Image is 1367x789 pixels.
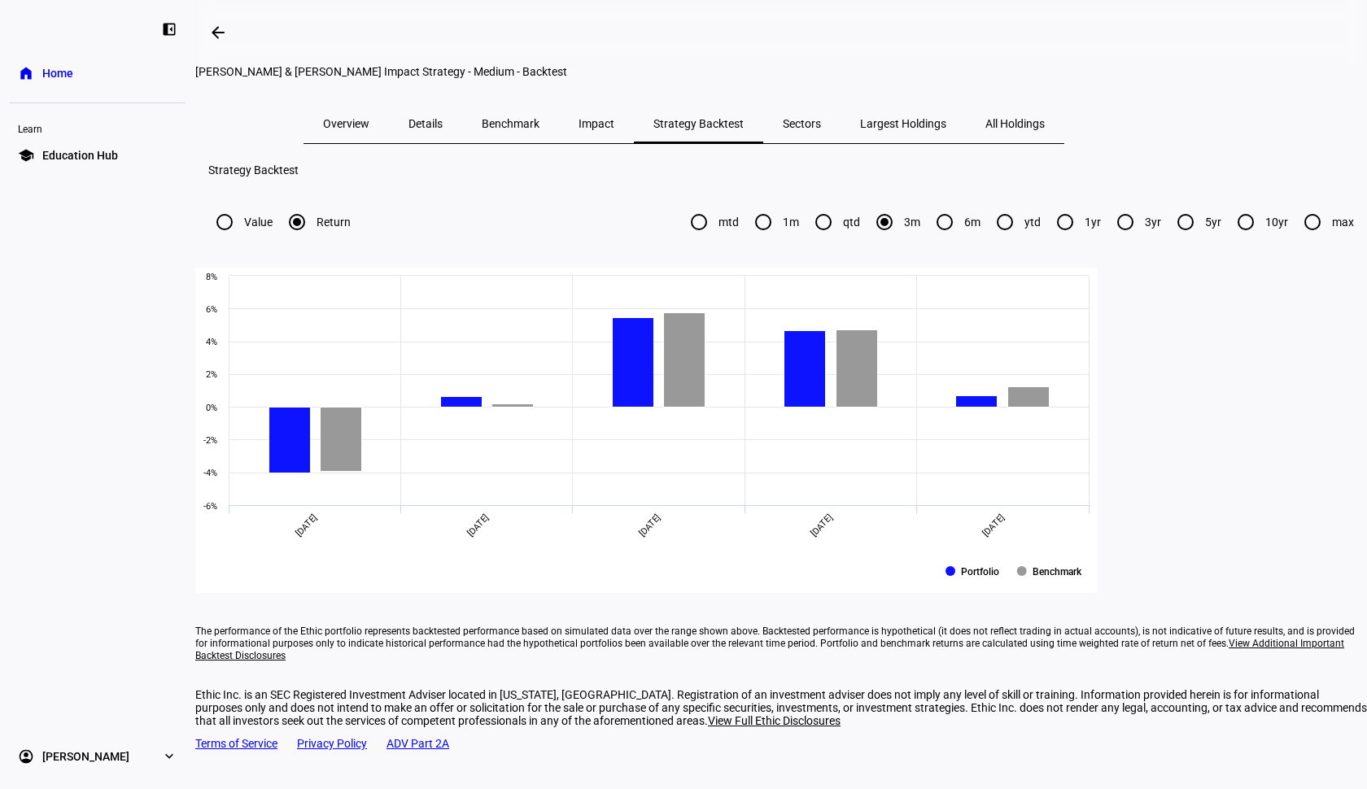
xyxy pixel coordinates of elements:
text: 0% [206,403,217,413]
eth-mat-symbol: left_panel_close [161,21,177,37]
text: 6% [206,304,217,315]
eth-mat-symbol: account_circle [18,748,34,765]
label: max [1329,216,1354,229]
label: mtd [715,216,739,229]
text: 2% [206,369,217,380]
mat-icon: arrow_backwards [208,23,228,42]
h3: Strategy Backtest [208,163,299,177]
eth-mat-symbol: school [18,147,34,163]
label: Return [313,216,351,229]
a: homeHome [10,57,186,89]
label: Value [241,216,273,229]
eth-mat-symbol: home [18,65,34,81]
label: 10yr [1262,216,1288,229]
text: [DATE] [980,512,1007,538]
span: Impact [579,118,614,129]
div: Ethic Inc. is an SEC Registered Investment Adviser located in [US_STATE], [GEOGRAPHIC_DATA]. Regi... [195,688,1367,727]
span: All Holdings [985,118,1045,129]
div: Barrett Kennedy & Peggy Reily Impact Strategy - Medium - Backtest [195,65,1172,78]
text: 8% [206,272,217,282]
text: [DATE] [293,512,319,538]
a: ADV Part 2A [387,737,449,750]
label: ytd [1021,216,1041,229]
a: Terms of Service [195,737,277,750]
span: Overview [323,118,369,129]
label: qtd [840,216,860,229]
label: 3m [901,216,920,229]
div: Learn [10,116,186,139]
text: -2% [203,435,217,446]
span: Education Hub [42,147,118,163]
a: Privacy Policy [297,737,367,750]
span: Sectors [783,118,821,129]
label: 5yr [1202,216,1221,229]
text: -4% [203,468,217,478]
label: 1yr [1081,216,1101,229]
text: [DATE] [809,512,835,538]
label: 6m [961,216,980,229]
label: 1m [780,216,799,229]
text: [DATE] [637,512,663,538]
text: -6% [203,501,217,512]
text: Portfolio [961,566,999,578]
span: [PERSON_NAME] [42,748,129,765]
span: Details [408,118,443,129]
span: Benchmark [482,118,539,129]
label: 3yr [1142,216,1161,229]
span: Home [42,65,73,81]
span: Largest Holdings [860,118,946,129]
span: View Additional Important Backtest Disclosures [195,638,1344,661]
span: Strategy Backtest [653,118,744,129]
eth-mat-symbol: expand_more [161,748,177,765]
text: 4% [206,337,217,347]
text: Benchmark [1033,566,1082,578]
eth-footer-disclaimer: The performance of the Ethic portfolio represents backtested performance based on simulated data ... [195,626,1367,662]
text: [DATE] [465,512,491,538]
span: View Full Ethic Disclosures [708,714,841,727]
